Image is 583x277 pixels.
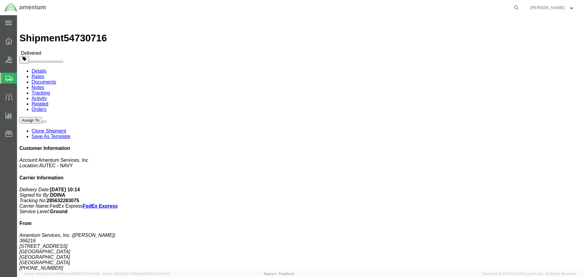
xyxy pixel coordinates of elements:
span: [DATE] 10:43:43 [75,272,100,275]
span: Server: 2025.20.0-970904bc0f3 [24,272,100,275]
iframe: FS Legacy Container [17,15,583,271]
a: Support [264,272,279,275]
span: Copyright © [DATE]-[DATE] Agistix Inc., All Rights Reserved [482,271,576,276]
a: Feedback [279,272,294,275]
img: logo [4,3,46,12]
span: Client: 2025.20.0-035ba07 [103,272,170,275]
span: Ahmed Warraiat [530,4,565,11]
button: [PERSON_NAME] [530,4,575,11]
span: [DATE] 10:52:44 [145,272,170,275]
